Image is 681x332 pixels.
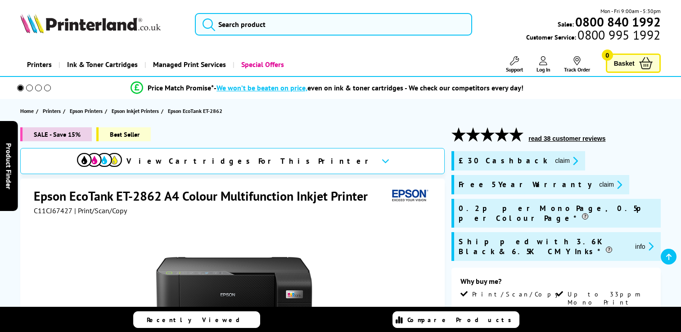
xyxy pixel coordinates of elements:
b: 0800 840 1992 [575,13,661,30]
span: View Cartridges For This Printer [126,156,374,166]
span: 0800 995 1992 [576,31,660,39]
a: Printers [20,53,59,76]
span: Epson EcoTank ET-2862 [168,106,222,116]
img: View Cartridges [77,153,122,167]
li: modal_Promise [5,80,649,96]
a: Epson EcoTank ET-2862 [168,106,225,116]
a: Recently Viewed [133,311,260,328]
a: Epson Printers [70,106,105,116]
div: - even on ink & toner cartridges - We check our competitors every day! [214,83,523,92]
span: Compare Products [407,316,516,324]
span: Ink & Toner Cartridges [67,53,138,76]
h1: Epson EcoTank ET-2862 A4 Colour Multifunction Inkjet Printer [34,188,377,204]
button: promo-description [632,241,656,251]
a: Printers [43,106,63,116]
a: Managed Print Services [144,53,233,76]
span: Product Finder [5,143,14,189]
span: Epson Printers [70,106,103,116]
span: Up to 33ppm Mono Print [568,290,649,306]
span: Mon - Fri 9:00am - 5:30pm [600,7,661,15]
a: Log In [537,56,550,73]
button: promo-description [596,179,625,190]
span: SALE - Save 15% [20,127,92,141]
span: 0.2p per Mono Page, 0.5p per Colour Page* [459,203,656,223]
span: 0 [602,49,613,61]
a: Support [506,56,523,73]
span: | Print/Scan/Copy [74,206,127,215]
span: Print/Scan/Copy [472,290,565,298]
span: Support [506,66,523,73]
span: Sales: [558,20,574,28]
a: Basket 0 [606,54,661,73]
input: Search product [195,13,472,36]
span: Printers [43,106,61,116]
button: promo-description [552,156,581,166]
button: read 38 customer reviews [526,135,608,143]
span: Best Seller [96,127,151,141]
span: Free 5 Year Warranty [459,179,592,190]
span: Recently Viewed [147,316,249,324]
span: C11CJ67427 [34,206,72,215]
a: Special Offers [233,53,291,76]
a: Epson Inkjet Printers [112,106,161,116]
span: Epson Inkjet Printers [112,106,159,116]
a: Printerland Logo [20,13,184,35]
span: We won’t be beaten on price, [216,83,307,92]
div: Why buy me? [460,277,651,290]
span: Shipped with 3.6K Black & 6.5K CMY Inks* [459,237,628,256]
span: £30 Cashback [459,156,548,166]
span: Customer Service: [526,31,660,41]
span: Price Match Promise* [148,83,214,92]
a: Track Order [564,56,590,73]
span: Home [20,106,34,116]
a: Ink & Toner Cartridges [59,53,144,76]
a: Home [20,106,36,116]
a: Compare Products [392,311,519,328]
img: Printerland Logo [20,13,161,33]
a: 0800 840 1992 [574,18,661,26]
img: Epson [388,188,430,204]
span: Basket [614,57,635,69]
span: Log In [537,66,550,73]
